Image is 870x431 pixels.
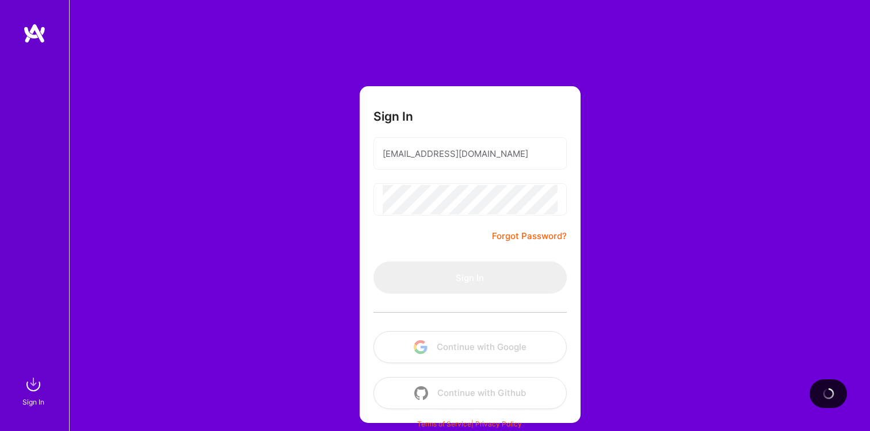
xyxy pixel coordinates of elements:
span: | [417,420,522,428]
img: logo [23,23,46,44]
button: Continue with Google [373,331,567,363]
img: loading [821,386,837,402]
img: icon [414,340,428,354]
div: Sign In [22,396,44,408]
a: Forgot Password? [492,229,567,243]
a: Terms of Service [417,420,471,428]
a: sign inSign In [24,373,45,408]
div: © 2025 ATeams Inc., All rights reserved. [69,397,870,426]
button: Continue with Github [373,377,567,409]
input: Email... [383,139,558,168]
button: Sign In [373,261,567,294]
h3: Sign In [373,109,413,124]
img: sign in [22,373,45,396]
a: Privacy Policy [475,420,522,428]
img: icon [414,386,428,400]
